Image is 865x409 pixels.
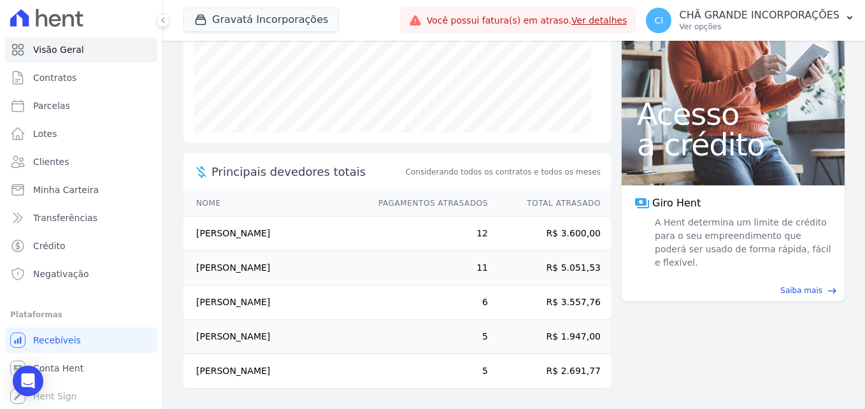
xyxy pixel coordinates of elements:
a: Recebíveis [5,327,157,353]
td: R$ 1.947,00 [489,320,611,354]
span: A Hent determina um limite de crédito para o seu empreendimento que poderá ser usado de forma ráp... [652,216,832,269]
th: Pagamentos Atrasados [366,190,489,217]
th: Total Atrasado [489,190,611,217]
span: Você possui fatura(s) em atraso. [427,14,627,27]
td: [PERSON_NAME] [183,251,366,285]
span: Contratos [33,71,76,84]
td: 12 [366,217,489,251]
span: Recebíveis [33,334,81,347]
p: Ver opções [679,22,840,32]
a: Minha Carteira [5,177,157,203]
a: Ver detalhes [571,15,627,25]
span: Considerando todos os contratos e todos os meses [406,166,601,178]
a: Contratos [5,65,157,90]
th: Nome [183,190,366,217]
span: Saiba mais [780,285,822,296]
div: Open Intercom Messenger [13,366,43,396]
a: Visão Geral [5,37,157,62]
div: Plataformas [10,307,152,322]
td: 11 [366,251,489,285]
span: Visão Geral [33,43,84,56]
button: Gravatá Incorporações [183,8,339,32]
span: a crédito [637,129,829,160]
span: Conta Hent [33,362,83,375]
a: Negativação [5,261,157,287]
td: 6 [366,285,489,320]
span: Acesso [637,99,829,129]
td: R$ 3.600,00 [489,217,611,251]
a: Conta Hent [5,355,157,381]
span: east [827,286,837,296]
span: CI [655,16,664,25]
a: Clientes [5,149,157,175]
span: Minha Carteira [33,183,99,196]
a: Parcelas [5,93,157,118]
span: Transferências [33,212,97,224]
button: CI CHÃ GRANDE INCORPORAÇÕES Ver opções [636,3,865,38]
span: Parcelas [33,99,70,112]
p: CHÃ GRANDE INCORPORAÇÕES [679,9,840,22]
span: Negativação [33,268,89,280]
td: R$ 5.051,53 [489,251,611,285]
span: Crédito [33,240,66,252]
a: Transferências [5,205,157,231]
td: 5 [366,354,489,389]
a: Crédito [5,233,157,259]
span: Lotes [33,127,57,140]
span: Principais devedores totais [211,163,403,180]
td: R$ 2.691,77 [489,354,611,389]
td: [PERSON_NAME] [183,320,366,354]
span: Giro Hent [652,196,701,211]
span: Clientes [33,155,69,168]
a: Saiba mais east [629,285,837,296]
td: [PERSON_NAME] [183,285,366,320]
a: Lotes [5,121,157,147]
td: [PERSON_NAME] [183,217,366,251]
td: R$ 3.557,76 [489,285,611,320]
td: [PERSON_NAME] [183,354,366,389]
td: 5 [366,320,489,354]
